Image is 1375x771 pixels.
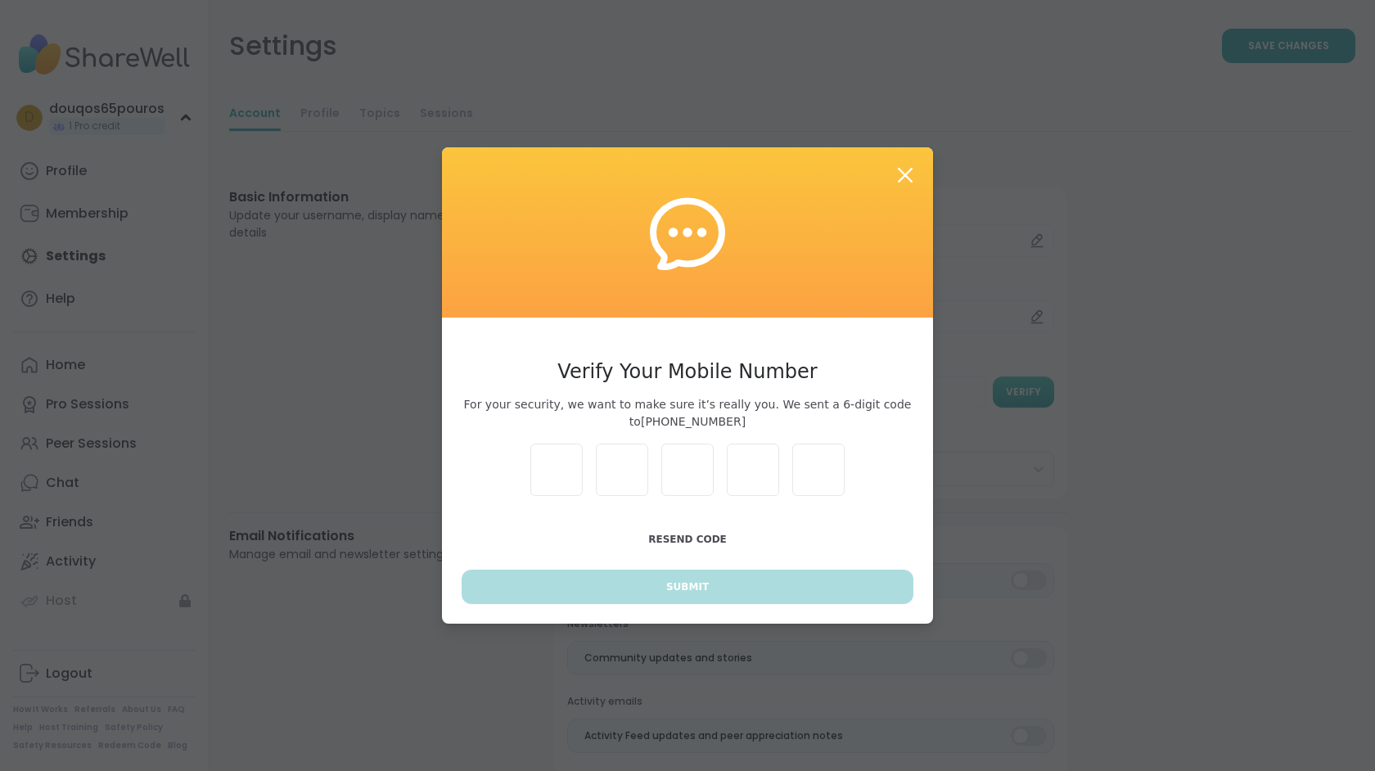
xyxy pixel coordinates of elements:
[462,396,913,431] span: For your security, we want to make sure it’s really you. We sent a 6-digit code to [PHONE_NUMBER]
[462,522,913,557] button: Resend Code
[648,534,727,545] span: Resend Code
[666,579,709,594] span: Submit
[462,570,913,604] button: Submit
[462,357,913,386] h3: Verify Your Mobile Number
